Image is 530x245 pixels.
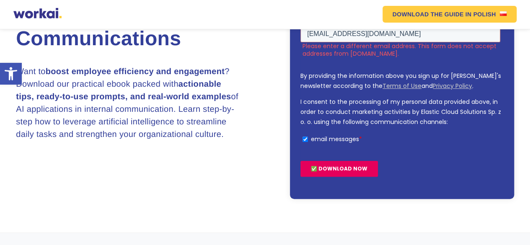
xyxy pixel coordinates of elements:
[393,11,464,17] em: DOWNLOAD THE GUIDE
[383,6,517,23] a: DOWNLOAD THE GUIDEIN POLISHUS flag
[16,65,240,141] h3: Want to ? Download our practical ebook packed with of AI applications in internal communication. ...
[16,8,265,49] h1: AI in Internal Communications
[46,67,225,76] strong: boost employee efficiency and engagement
[500,11,507,16] img: US flag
